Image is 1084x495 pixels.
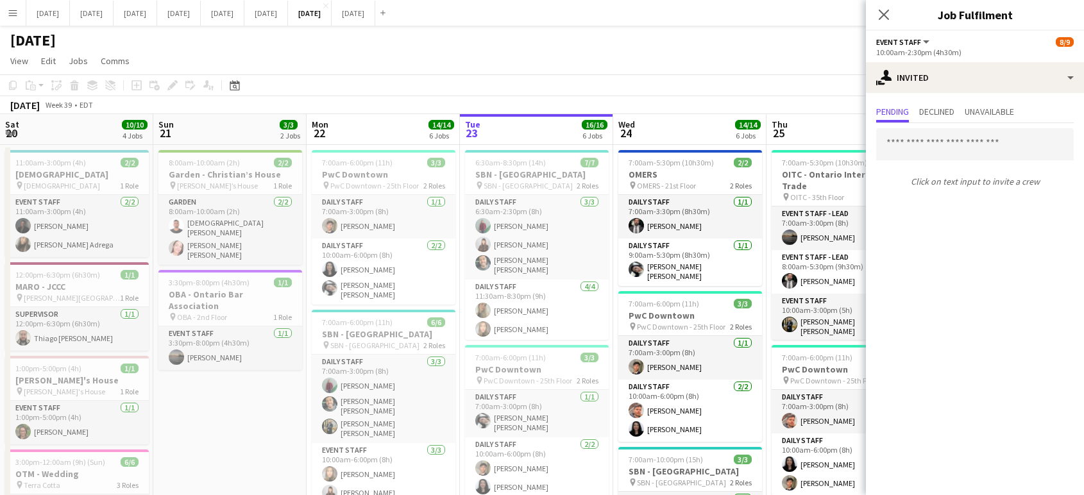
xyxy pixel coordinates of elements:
button: [DATE] [244,1,288,26]
app-card-role: Daily Staff1/17:00am-3:00pm (8h)[PERSON_NAME] [772,390,915,433]
span: 7:00am-6:00pm (11h) [782,353,852,362]
span: View [10,55,28,67]
span: OBA - 2nd Floor [177,312,227,322]
span: 24 [616,126,635,140]
button: [DATE] [26,1,70,26]
span: Declined [919,107,954,116]
a: Edit [36,53,61,69]
span: PwC Downtown - 25th Floor [330,181,419,190]
div: 2 Jobs [280,131,300,140]
span: 7:00am-6:00pm (11h) [629,299,699,308]
span: 2 Roles [577,376,598,385]
span: 7:00am-5:30pm (10h30m) [629,158,714,167]
span: 2 Roles [423,340,445,350]
span: 3:30pm-8:00pm (4h30m) [169,278,250,287]
span: 14/14 [735,120,761,130]
span: Week 39 [42,100,74,110]
span: 3:00pm-12:00am (9h) (Sun) [15,457,105,467]
app-job-card: 7:00am-5:30pm (10h30m)2/2OMERS OMERS - 21st Floor2 RolesDaily Staff1/17:00am-3:30pm (8h30m)[PERSO... [618,150,762,286]
app-card-role: Daily Staff1/17:00am-3:00pm (8h)[PERSON_NAME] [618,336,762,380]
span: 1 Role [120,293,139,303]
app-card-role: Event Staff1/11:00pm-5:00pm (4h)[PERSON_NAME] [5,401,149,444]
span: 2/2 [121,158,139,167]
span: 1:00pm-5:00pm (4h) [15,364,81,373]
span: 1 Role [273,312,292,322]
span: Jobs [69,55,88,67]
div: 10:00am-2:30pm (4h30m) [876,47,1074,57]
span: 2 Roles [730,181,752,190]
span: 22 [310,126,328,140]
span: 6:30am-8:30pm (14h) [475,158,546,167]
div: 4 Jobs [123,131,147,140]
h3: SBN - [GEOGRAPHIC_DATA] [312,328,455,340]
h3: PwC Downtown [465,364,609,375]
app-card-role: Daily Staff2/210:00am-6:00pm (8h)[PERSON_NAME][PERSON_NAME] [618,380,762,442]
h3: OTM - Wedding [5,468,149,480]
span: 7/7 [580,158,598,167]
span: 2 Roles [423,181,445,190]
h3: [DEMOGRAPHIC_DATA] [5,169,149,180]
app-card-role: Event Staff - Lead1/18:00am-5:30pm (9h30m)[PERSON_NAME] [772,250,915,294]
span: Edit [41,55,56,67]
app-card-role: Event Staff1/13:30pm-8:00pm (4h30m)[PERSON_NAME] [158,326,302,370]
span: PwC Downtown - 25th Floor [790,376,879,385]
span: Thu [772,119,788,130]
span: PwC Downtown - 25th Floor [637,322,725,331]
span: Sat [5,119,19,130]
h3: [PERSON_NAME]'s House [5,374,149,386]
span: 23 [463,126,480,140]
h3: PwC Downtown [772,364,915,375]
h3: Job Fulfilment [866,6,1084,23]
app-job-card: 7:00am-6:00pm (11h)3/3PwC Downtown PwC Downtown - 25th Floor2 RolesDaily Staff1/17:00am-3:00pm (8... [618,291,762,442]
app-job-card: 11:00am-3:00pm (4h)2/2[DEMOGRAPHIC_DATA] [DEMOGRAPHIC_DATA]1 RoleEvent Staff2/211:00am-3:00pm (4h... [5,150,149,257]
app-card-role: Daily Staff1/17:00am-3:30pm (8h30m)[PERSON_NAME] [618,195,762,239]
app-card-role: Daily Staff4/411:30am-8:30pm (9h)[PERSON_NAME][PERSON_NAME] [465,280,609,383]
app-job-card: 7:00am-5:30pm (10h30m)4/4OITC - Ontario International Trade OITC - 35th Floor4 RolesEvent Staff -... [772,150,915,340]
app-job-card: 8:00am-10:00am (2h)2/2Garden - Christian’s House [PERSON_NAME]’s House1 RoleGarden2/28:00am-10:00... [158,150,302,265]
app-card-role: Daily Staff3/37:00am-3:00pm (8h)[PERSON_NAME][PERSON_NAME] [PERSON_NAME][PERSON_NAME] [PERSON_NAME] [312,355,455,443]
app-job-card: 6:30am-8:30pm (14h)7/7SBN - [GEOGRAPHIC_DATA] SBN - [GEOGRAPHIC_DATA]2 RolesDaily Staff3/36:30am-... [465,150,609,340]
button: [DATE] [114,1,157,26]
button: [DATE] [70,1,114,26]
button: Event Staff [876,37,931,47]
span: SBN - [GEOGRAPHIC_DATA] [484,181,573,190]
h3: MARO - JCCC [5,281,149,292]
div: Invited [866,62,1084,93]
div: 6 Jobs [582,131,607,140]
app-job-card: 1:00pm-5:00pm (4h)1/1[PERSON_NAME]'s House [PERSON_NAME]'s House1 RoleEvent Staff1/11:00pm-5:00pm... [5,356,149,444]
span: 3 Roles [117,480,139,490]
span: 7:00am-5:30pm (10h30m) [782,158,867,167]
h1: [DATE] [10,31,56,50]
span: 1/1 [121,364,139,373]
span: 8/9 [1056,37,1074,47]
span: 6/6 [427,317,445,327]
span: 3/3 [580,353,598,362]
span: Comms [101,55,130,67]
button: [DATE] [332,1,375,26]
span: 7:00am-6:00pm (11h) [322,317,393,327]
span: 16/16 [582,120,607,130]
span: [PERSON_NAME][GEOGRAPHIC_DATA] [24,293,120,303]
h3: Garden - Christian’s House [158,169,302,180]
app-job-card: 7:00am-6:00pm (11h)3/3PwC Downtown PwC Downtown - 25th Floor2 RolesDaily Staff1/17:00am-3:00pm (8... [312,150,455,305]
app-card-role: Daily Staff2/210:00am-6:00pm (8h)[PERSON_NAME][PERSON_NAME] [PERSON_NAME] [312,239,455,305]
span: [DEMOGRAPHIC_DATA] [24,181,100,190]
h3: PwC Downtown [312,169,455,180]
div: [DATE] [10,99,40,112]
span: 1/1 [274,278,292,287]
span: 1 Role [273,181,292,190]
span: 7:00am-6:00pm (11h) [322,158,393,167]
app-card-role: Garden2/28:00am-10:00am (2h)[DEMOGRAPHIC_DATA][PERSON_NAME] [PERSON_NAME][PERSON_NAME] [PERSON_NAME] [158,195,302,265]
span: 3/3 [734,299,752,308]
span: 7:00am-10:00pm (15h) [629,455,703,464]
div: EDT [80,100,93,110]
span: OITC - 35th Floor [790,192,844,202]
span: SBN - [GEOGRAPHIC_DATA] [330,340,419,350]
app-card-role: Event Staff1/110:00am-3:00pm (5h)[PERSON_NAME] [PERSON_NAME] [772,294,915,341]
span: OMERS - 21st Floor [637,181,696,190]
span: 25 [770,126,788,140]
span: 8:00am-10:00am (2h) [169,158,240,167]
